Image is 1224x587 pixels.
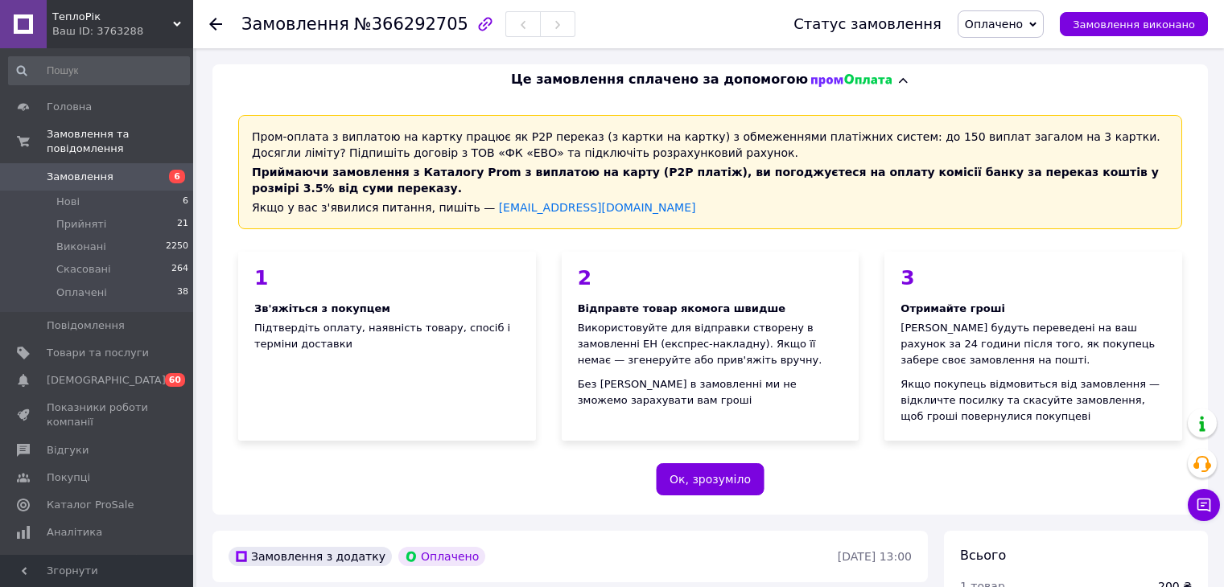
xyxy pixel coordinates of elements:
span: Замовлення [241,14,349,34]
span: Показники роботи компанії [47,400,149,429]
span: Оплачені [56,285,107,300]
span: Замовлення та повідомлення [47,127,193,156]
span: 60 [165,373,185,387]
span: Прийняті [56,217,106,232]
div: Повернутися назад [209,16,222,32]
span: Покупці [47,470,90,485]
span: Товари та послуги [47,346,149,360]
span: Відгуки [47,443,89,458]
span: Це замовлення сплачено за допомогою [511,71,808,89]
span: Замовлення [47,170,113,184]
span: Оплачено [965,18,1023,31]
div: Без [PERSON_NAME] в замовленні ми не зможемо зарахувати вам гроші [578,376,843,408]
span: Каталог ProSale [47,498,134,512]
a: [EMAIL_ADDRESS][DOMAIN_NAME] [499,201,696,214]
div: [PERSON_NAME] будуть переведені на ваш рахунок за 24 години після того, як покупець забере своє з... [900,320,1166,368]
div: Якщо покупець відмовиться від замовлення — відкличте посилку та скасуйте замовлення, щоб гроші по... [900,376,1166,425]
div: Замовлення з додатку [229,547,392,566]
span: Зв'яжіться з покупцем [254,302,390,314]
span: Інструменти веб-майстра та SEO [47,552,149,581]
div: Підтвердіть оплату, наявність товару, спосіб і терміни доставки [238,252,536,441]
span: Головна [47,100,92,114]
div: Якщо у вас з'явилися питання, пишіть — [252,199,1168,216]
div: Ваш ID: 3763288 [52,24,193,39]
div: 1 [254,268,520,288]
span: 264 [171,262,188,277]
button: Ок, зрозуміло [656,463,764,495]
div: Використовуйте для відправки створену в замовленні ЕН (експрес-накладну). Якщо її немає — згенеру... [578,320,843,368]
span: [DEMOGRAPHIC_DATA] [47,373,166,388]
span: Всього [960,548,1006,563]
div: 2 [578,268,843,288]
span: Аналітика [47,525,102,540]
span: 2250 [166,240,188,254]
div: Пром-оплата з виплатою на картку працює як P2P переказ (з картки на картку) з обмеженнями платіжн... [238,115,1182,229]
button: Чат з покупцем [1188,489,1220,521]
span: Скасовані [56,262,111,277]
span: Відправте товар якомога швидше [578,302,785,314]
span: ТеплоРік [52,10,173,24]
div: Оплачено [398,547,485,566]
time: [DATE] 13:00 [838,550,912,563]
span: №366292705 [354,14,468,34]
span: Приймаючи замовлення з Каталогу Prom з виплатою на карту (Р2Р платіж), ви погоджуєтеся на оплату ... [252,166,1159,195]
div: 3 [900,268,1166,288]
input: Пошук [8,56,190,85]
span: 6 [169,170,185,183]
span: 21 [177,217,188,232]
span: Виконані [56,240,106,254]
span: Замовлення виконано [1073,18,1195,31]
span: 38 [177,285,188,300]
span: Повідомлення [47,318,125,333]
span: Нові [56,195,80,209]
div: Статус замовлення [793,16,942,32]
span: 6 [183,195,188,209]
button: Замовлення виконано [1060,12,1208,36]
span: Отримайте гроші [900,302,1005,314]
